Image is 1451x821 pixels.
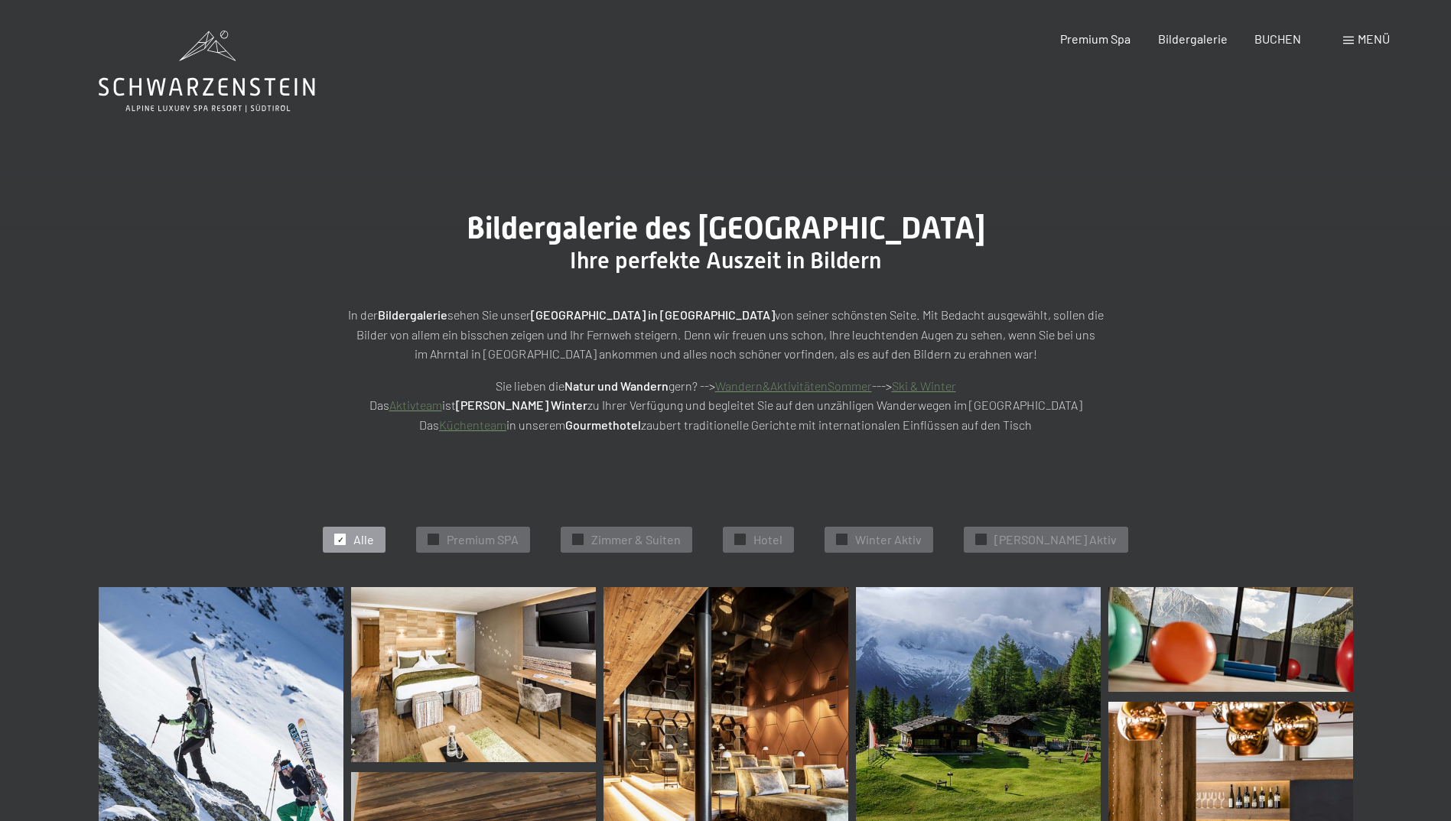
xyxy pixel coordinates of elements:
span: ✓ [839,534,845,545]
span: ✓ [737,534,743,545]
img: Wellnesshotels - Fitness - Sport - Gymnastik [1108,587,1353,692]
span: ✓ [431,534,437,545]
span: Winter Aktiv [855,531,922,548]
span: Ihre perfekte Auszeit in Bildern [570,247,881,274]
strong: [PERSON_NAME] Winter [456,398,587,412]
a: Aktivteam [389,398,442,412]
img: Bildergalerie [351,587,596,762]
a: Premium Spa [1060,31,1131,46]
span: Zimmer & Suiten [591,531,681,548]
span: [PERSON_NAME] Aktiv [994,531,1117,548]
span: ✓ [978,534,984,545]
span: ✓ [337,534,343,545]
span: Bildergalerie des [GEOGRAPHIC_DATA] [467,210,985,246]
p: Sie lieben die gern? --> ---> Das ist zu Ihrer Verfügung und begleitet Sie auf den unzähligen Wan... [343,376,1108,435]
a: BUCHEN [1254,31,1301,46]
span: Alle [353,531,374,548]
p: In der sehen Sie unser von seiner schönsten Seite. Mit Bedacht ausgewählt, sollen die Bilder von ... [343,305,1108,364]
a: Wandern&AktivitätenSommer [715,378,872,393]
span: Hotel [753,531,782,548]
span: Menü [1358,31,1390,46]
a: Bildergalerie [1158,31,1228,46]
a: Ski & Winter [892,378,956,393]
span: Premium SPA [447,531,519,548]
strong: Gourmethotel [565,417,641,432]
strong: Bildergalerie [378,307,447,322]
span: ✓ [575,534,581,545]
a: Küchenteam [439,417,506,432]
strong: Natur und Wandern [564,378,669,393]
strong: [GEOGRAPHIC_DATA] in [GEOGRAPHIC_DATA] [531,307,775,322]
